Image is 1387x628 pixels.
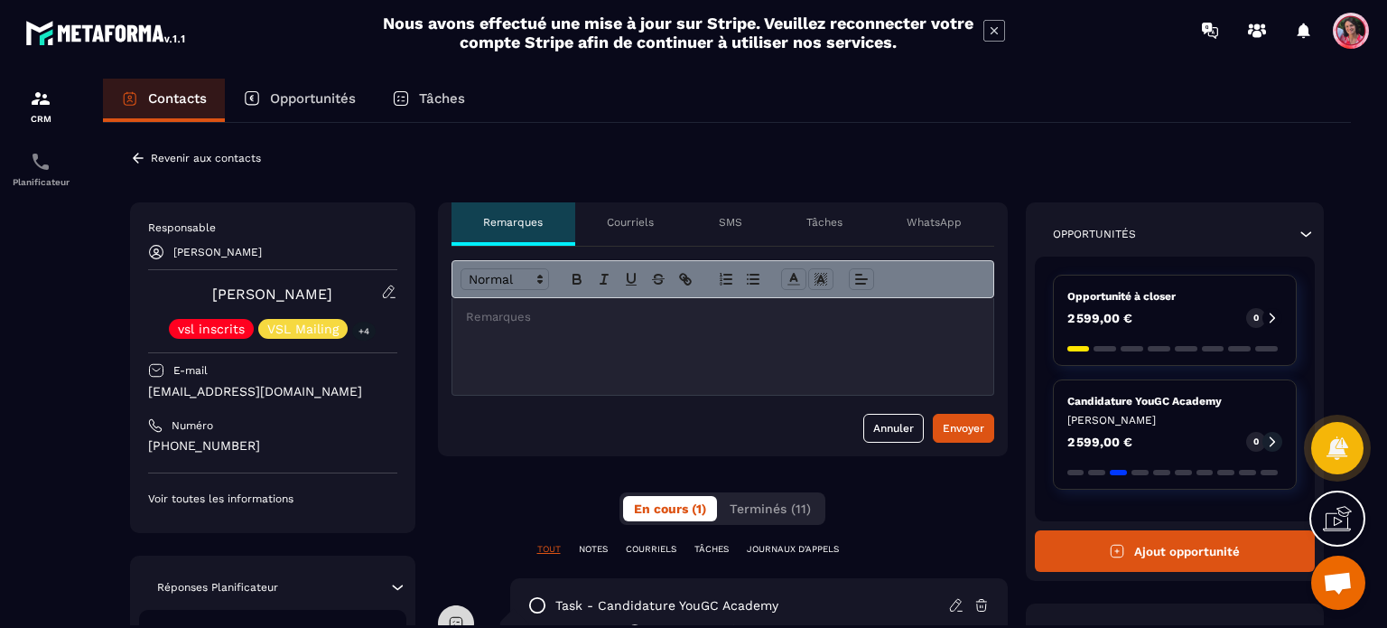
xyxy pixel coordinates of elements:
p: VSL Mailing [267,323,339,335]
p: SMS [719,215,742,230]
p: 0 [1253,312,1259,324]
img: logo [25,16,188,49]
p: Candidature YouGC Academy [1067,394,1283,408]
button: Envoyer [933,414,994,443]
p: JOURNAUX D'APPELS [747,543,839,556]
button: Annuler [863,414,924,443]
p: Tâches [419,90,465,107]
button: Ajout opportunité [1035,530,1316,572]
p: 0 [1253,436,1259,448]
span: Terminés (11) [730,501,811,516]
a: formationformationCRM [5,74,77,137]
div: Envoyer [943,419,984,437]
p: +4 [352,322,376,341]
p: Numéro [172,418,213,433]
a: [PERSON_NAME] [212,286,332,303]
button: En cours (1) [623,496,717,521]
p: Contacts [148,90,207,107]
a: Opportunités [225,79,374,122]
p: 2 599,00 € [1067,312,1132,324]
p: Opportunité à closer [1067,289,1283,304]
p: vsl inscrits [178,323,245,335]
p: COURRIELS [626,543,676,556]
p: TOUT [537,543,561,556]
a: schedulerschedulerPlanificateur [5,137,77,201]
p: task - Candidature YouGC Academy [555,597,778,614]
p: Opportunités [270,90,356,107]
p: Revenir aux contacts [151,152,261,164]
p: [PERSON_NAME] [1067,413,1283,427]
p: 2 599,00 € [1067,436,1132,448]
a: Tâches [374,79,483,122]
p: Courriels [607,215,654,230]
img: formation [30,88,51,109]
p: [PERSON_NAME] [173,246,262,258]
p: Voir toutes les informations [148,492,397,506]
p: [PHONE_NUMBER] [148,437,397,455]
span: En cours (1) [634,501,706,516]
p: Remarques [483,215,543,230]
p: Réponses Planificateur [157,580,278,595]
p: WhatsApp [907,215,962,230]
p: Planificateur [5,177,77,187]
p: Opportunités [1053,227,1136,241]
h2: Nous avons effectué une mise à jour sur Stripe. Veuillez reconnecter votre compte Stripe afin de ... [382,14,974,52]
p: Tâches [806,215,842,230]
img: scheduler [30,151,51,173]
a: Contacts [103,79,225,122]
div: Ouvrir le chat [1311,556,1365,610]
button: Terminés (11) [719,496,822,521]
p: TÂCHES [694,543,729,556]
p: E-mail [173,363,208,378]
p: [EMAIL_ADDRESS][DOMAIN_NAME] [148,383,397,400]
p: Responsable [148,220,397,235]
p: CRM [5,114,77,124]
p: NOTES [579,543,608,556]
